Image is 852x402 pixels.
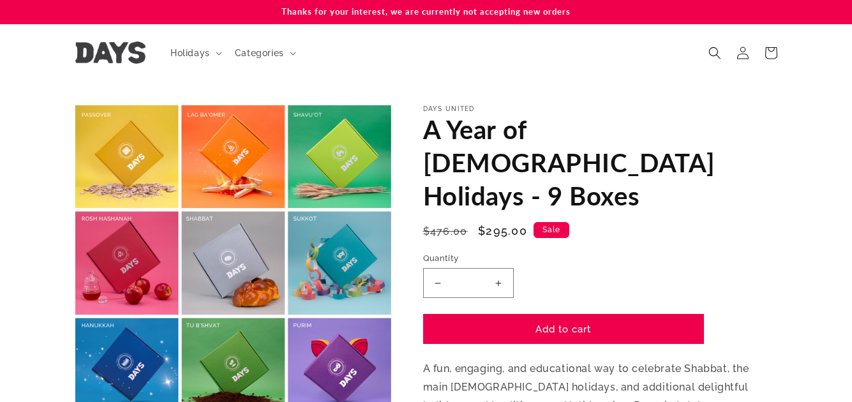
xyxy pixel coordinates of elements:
[423,314,704,344] button: Add to cart
[170,47,210,59] span: Holidays
[227,40,301,66] summary: Categories
[423,113,777,212] h1: A Year of [DEMOGRAPHIC_DATA] Holidays - 9 Boxes
[701,39,729,67] summary: Search
[235,47,284,59] span: Categories
[423,252,659,265] label: Quantity
[478,222,527,239] span: $295.00
[423,224,468,239] s: $476.00
[423,105,777,113] p: Days United
[163,40,227,66] summary: Holidays
[534,222,569,238] span: Sale
[75,41,146,64] img: Days United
